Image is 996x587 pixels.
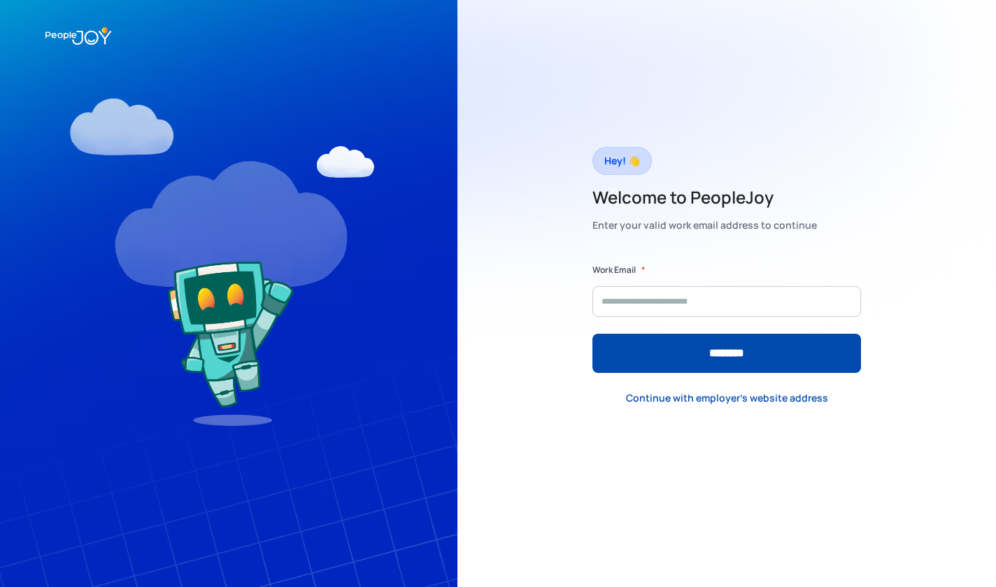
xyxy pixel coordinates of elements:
[615,383,839,412] a: Continue with employer's website address
[592,263,861,373] form: Form
[626,391,828,405] div: Continue with employer's website address
[604,151,640,171] div: Hey! 👋
[592,263,636,277] label: Work Email
[592,215,817,235] div: Enter your valid work email address to continue
[592,186,817,208] h2: Welcome to PeopleJoy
